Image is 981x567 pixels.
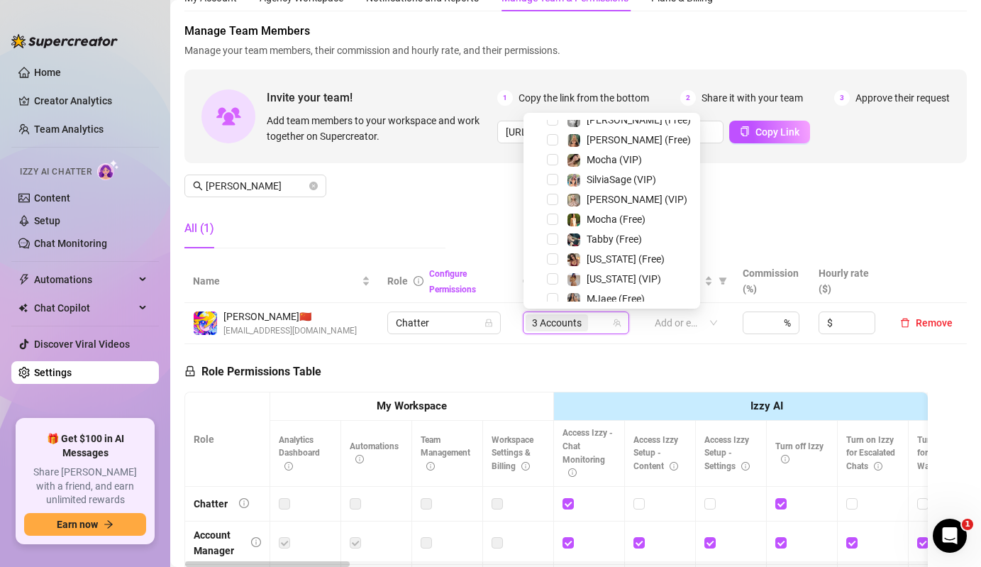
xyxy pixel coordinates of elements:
span: arrow-right [104,519,113,529]
img: Ellie (VIP) [567,194,580,207]
a: Home [34,67,61,78]
img: Mocha (VIP) [567,154,580,167]
span: info-circle [874,462,882,470]
span: filter [716,270,730,292]
span: delete [900,318,910,328]
span: Invite your team! [267,89,497,106]
span: Approve their request [855,90,950,106]
img: Ellie (Free) [567,134,580,147]
th: Hourly rate ($) [810,260,886,303]
span: Turn on Izzy for Escalated Chats [846,435,895,472]
img: Kennedy (Free) [567,114,580,127]
img: Mocha (Free) [567,214,580,226]
span: lock [484,319,493,327]
span: Name [193,273,359,289]
h5: Role Permissions Table [184,363,321,380]
span: Automations [350,441,399,465]
span: Select tree node [547,233,558,245]
span: filter [719,277,727,285]
span: 3 Accounts [532,315,582,331]
button: close-circle [309,182,318,190]
a: Team Analytics [34,123,104,135]
span: info-circle [521,462,530,470]
span: Manage your team members, their commission and hourly rate, and their permissions. [184,43,967,58]
span: Earn now [57,519,98,530]
span: Access Izzy Setup - Content [633,435,678,472]
span: 3 [834,90,850,106]
iframe: Intercom live chat [933,519,967,553]
span: [US_STATE] (VIP) [587,273,661,285]
span: Creator accounts [523,273,616,289]
span: Select tree node [547,214,558,225]
span: [PERSON_NAME] (Free) [587,134,691,145]
span: Copy the link from the bottom [519,90,649,106]
span: Select tree node [547,174,558,185]
img: Tabby (Free) [567,233,580,246]
button: Earn nowarrow-right [24,513,146,536]
span: Izzy AI Chatter [20,165,92,179]
span: Team Management [421,435,470,472]
div: Chatter [194,496,228,512]
span: team [613,319,621,327]
span: info-circle [426,462,435,470]
span: Select tree node [547,253,558,265]
div: All (1) [184,220,214,237]
span: Select tree node [547,194,558,205]
span: Role [387,275,408,287]
span: 3 Accounts [526,314,588,331]
span: Manage Team Members [184,23,967,40]
strong: My Workspace [377,400,447,412]
strong: Izzy AI [750,400,783,412]
span: Remove [916,317,953,329]
span: Automations [34,268,135,291]
span: Select tree node [547,114,558,126]
span: lock [184,365,196,377]
span: Share it with your team [702,90,803,106]
span: MJaee (Free) [587,293,645,304]
span: 🎁 Get $100 in AI Messages [24,432,146,460]
a: Setup [34,215,60,226]
span: [PERSON_NAME] (Free) [587,114,691,126]
span: 1 [962,519,973,530]
th: Name [184,260,379,303]
span: 1 [497,90,513,106]
span: Mocha (VIP) [587,154,642,165]
span: [PERSON_NAME] 🇨🇳 [223,309,357,324]
button: Copy Link [729,121,810,143]
div: Account Manager [194,527,240,558]
img: SilviaSage (VIP) [567,174,580,187]
span: info-circle [355,455,364,463]
a: Configure Permissions [429,269,476,294]
span: info-circle [781,455,789,463]
a: Discover Viral Videos [34,338,130,350]
span: Access Izzy - Chat Monitoring [562,428,613,478]
span: Select tree node [547,154,558,165]
span: search [193,181,203,191]
input: Search members [206,178,306,194]
span: Chatter [396,312,492,334]
span: Chat Copilot [34,297,135,319]
button: Remove [894,314,958,331]
span: Analytics Dashboard [279,435,320,472]
a: Settings [34,367,72,378]
span: info-circle [251,537,261,547]
span: thunderbolt [18,274,30,285]
span: Workspace Settings & Billing [492,435,533,472]
img: logo-BBDzfeDw.svg [11,34,118,48]
th: Role [185,392,270,487]
span: info-circle [414,276,423,286]
span: info-circle [239,498,249,508]
img: Juna [194,312,217,335]
span: [EMAIL_ADDRESS][DOMAIN_NAME] [223,324,357,338]
a: Chat Monitoring [34,238,107,249]
img: Georgia (VIP) [567,273,580,286]
span: Turn on Izzy for Time Wasters [917,435,965,472]
span: info-circle [568,468,577,477]
img: MJaee (Free) [567,293,580,306]
span: Share [PERSON_NAME] with a friend, and earn unlimited rewards [24,466,146,507]
span: [US_STATE] (Free) [587,253,665,265]
span: SilviaSage (VIP) [587,174,656,185]
span: 2 [680,90,696,106]
a: Creator Analytics [34,89,148,112]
